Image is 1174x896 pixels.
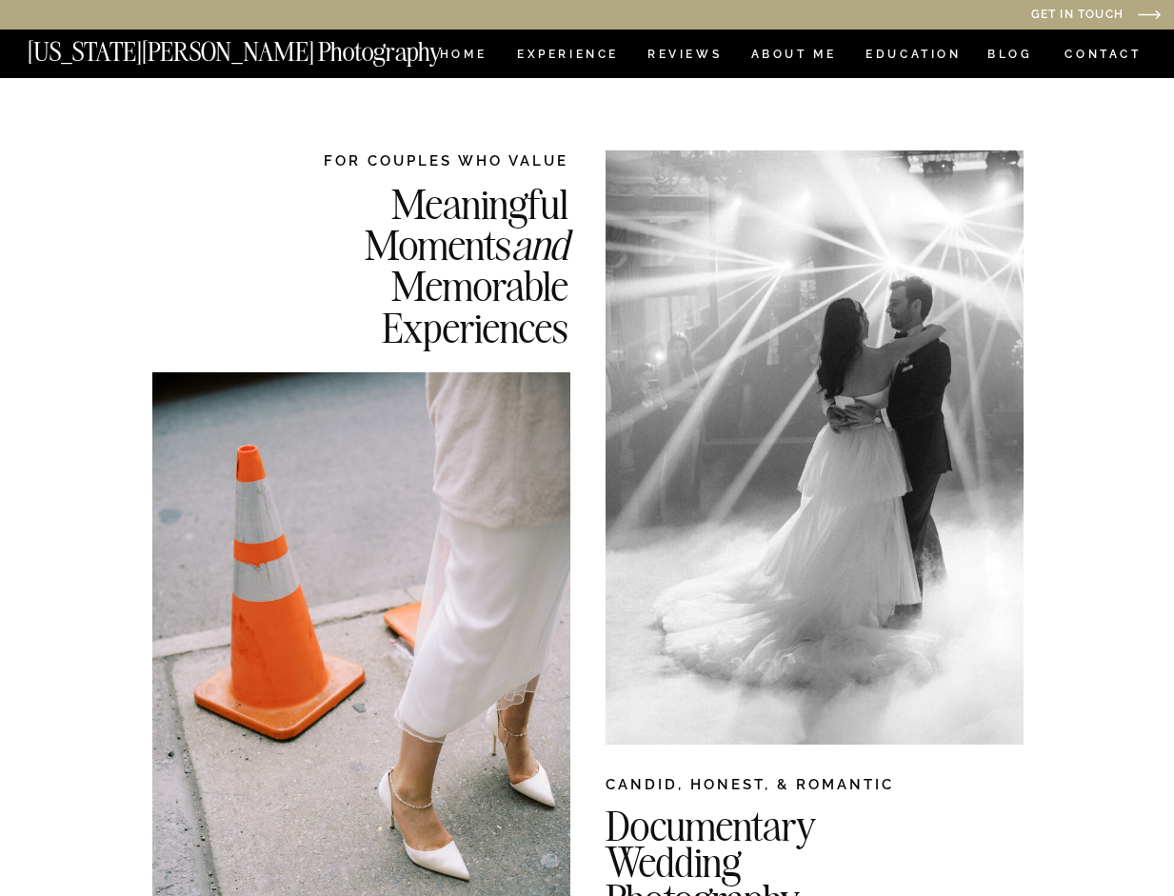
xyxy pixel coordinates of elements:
[750,49,837,65] a: ABOUT ME
[647,49,719,65] a: REVIEWS
[987,49,1033,65] a: BLOG
[864,49,964,65] a: EDUCATION
[436,49,490,65] a: HOME
[28,39,506,55] a: [US_STATE][PERSON_NAME] Photography
[511,218,568,270] i: and
[1064,44,1143,65] a: CONTACT
[606,774,1024,803] h2: CANDID, HONEST, & ROMANTIC
[268,150,568,170] h2: FOR COUPLES WHO VALUE
[517,49,617,65] a: Experience
[837,9,1124,23] a: Get in Touch
[268,183,568,346] h2: Meaningful Moments Memorable Experiences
